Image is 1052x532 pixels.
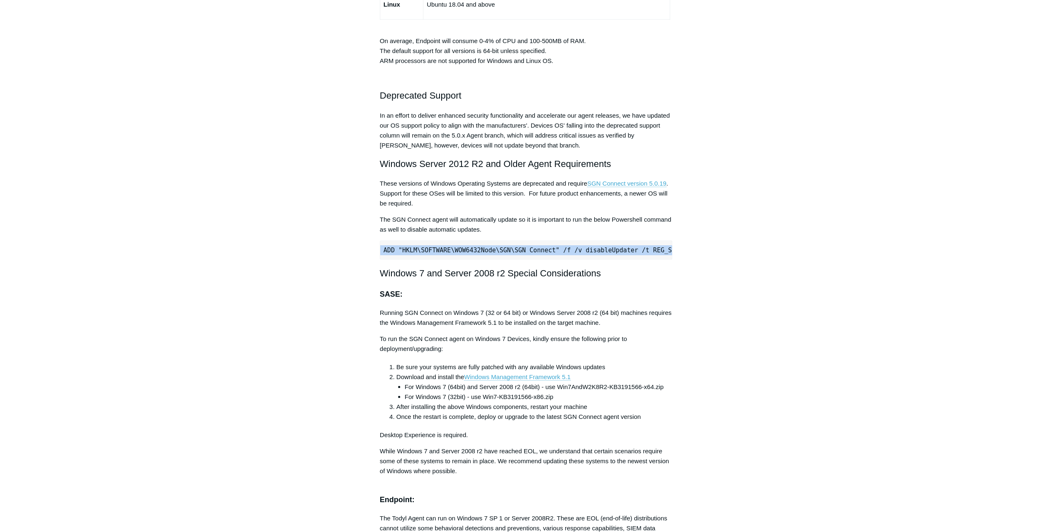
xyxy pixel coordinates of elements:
[380,266,673,280] h2: Windows 7 and Server 2008 r2 Special Considerations
[396,403,587,410] span: After installing the above Windows components, restart your machine
[384,1,400,8] strong: Linux
[380,156,673,171] h2: Windows Server 2012 R2 and Older Agent Requirements
[380,288,673,300] h3: SASE:
[380,110,673,150] p: In an effort to deliver enhanced security functionality and accelerate our agent releases, we hav...
[380,214,673,234] p: The SGN Connect agent will automatically update so it is important to run the below Powershell co...
[396,373,464,380] span: Download and install the
[396,413,641,420] span: Once the restart is complete, deploy or upgrade to the latest SGN Connect agent version
[380,26,673,65] p: On average, Endpoint will consume 0-4% of CPU and 100-500MB of RAM. The default support for all v...
[380,307,673,327] p: Running SGN Connect on Windows 7 (32 or 64 bit) or Windows Server 2008 r2 (64 bit) machines requi...
[405,383,663,390] span: For Windows 7 (64bit) and Server 2008 r2 (64bit) - use Win7AndW2K8R2-KB3191566-x64.zip
[380,178,673,208] p: These versions of Windows Operating Systems are deprecated and require . Support for these OSes w...
[380,482,673,506] h3: Endpoint:
[380,431,468,438] span: Desktop Experience is required.
[380,90,462,100] span: Deprecated Support
[396,363,605,370] span: Be sure your systems are fully patched with any available Windows updates
[405,393,554,400] span: For Windows 7 (32bit) - use Win7-KB3191566-x86.zip
[380,447,669,474] span: While Windows 7 and Server 2008 r2 have reached EOL, we understand that certain scenarios require...
[380,240,673,259] pre: REG ADD "HKLM\SOFTWARE\WOW6432Node\SGN\SGN Connect" /f /v disableUpdater /t REG_SZ /d 1
[380,334,673,353] p: To run the SGN Connect agent on Windows 7 Devices, kindly ensure the following prior to deploymen...
[587,179,666,187] a: SGN Connect version 5.0.19
[464,373,571,380] span: Windows Management Framework 5.1
[464,373,571,380] a: Windows Management Framework 5.1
